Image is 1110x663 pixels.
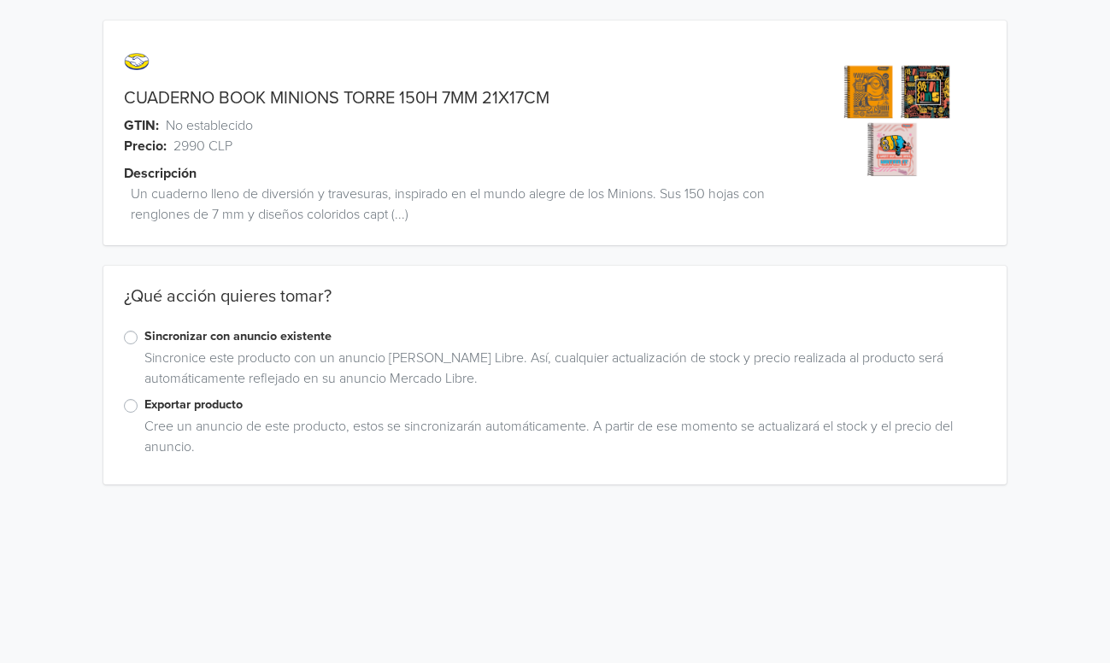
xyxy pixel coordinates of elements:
[124,136,167,156] span: Precio:
[138,416,987,464] div: Cree un anuncio de este producto, estos se sincronizarán automáticamente. A partir de ese momento...
[138,348,987,396] div: Sincronice este producto con un anuncio [PERSON_NAME] Libre. Así, cualquier actualización de stoc...
[166,115,253,136] span: No establecido
[830,55,959,184] img: product_image
[103,286,1007,327] div: ¿Qué acción quieres tomar?
[144,396,987,414] label: Exportar producto
[124,163,197,184] span: Descripción
[124,115,159,136] span: GTIN:
[131,184,802,225] span: Un cuaderno lleno de diversión y travesuras, inspirado en el mundo alegre de los Minions. Sus 150...
[144,327,987,346] label: Sincronizar con anuncio existente
[173,136,232,156] span: 2990 CLP
[124,88,549,109] a: CUADERNO BOOK MINIONS TORRE 150H 7MM 21X17CM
